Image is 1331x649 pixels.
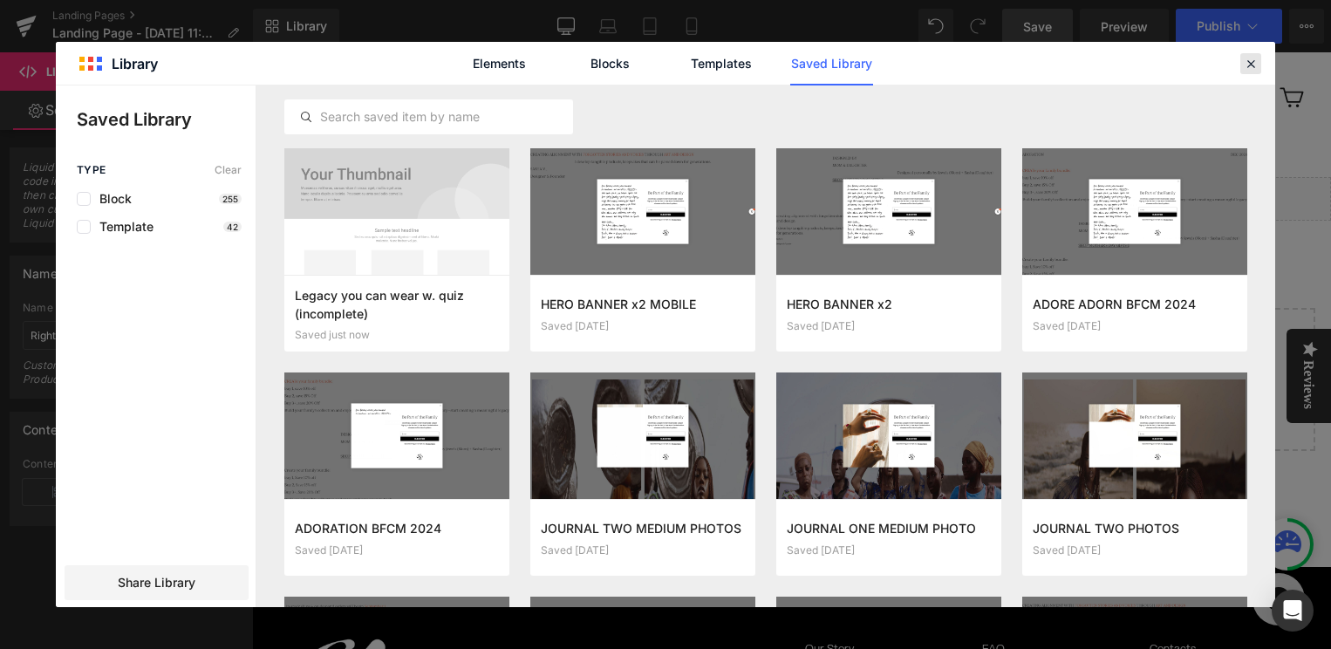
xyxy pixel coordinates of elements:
div: Saved [DATE] [541,320,745,332]
a: JOURNAL [936,64,1016,98]
a: CUSTOM [857,64,933,98]
p: Saved Library [77,106,256,133]
div: Saved [DATE] [787,320,991,332]
iframe: Gorgias live chat messenger [992,515,1061,579]
p: 255 [219,194,242,204]
div: Saved [DATE] [541,544,745,557]
div: Open Intercom Messenger [1272,590,1314,632]
span: Block [91,192,132,206]
span: Share Library [118,574,195,591]
a: Elements [458,42,541,85]
a: Explore Blocks [376,297,533,331]
span: Clear [215,164,242,176]
a: Saved Library [790,42,873,85]
h3: JOURNAL ONE MEDIUM PHOTO [787,519,991,537]
h3: JOURNAL TWO MEDIUM PHOTOS [541,519,745,537]
a: FAQ [730,584,871,609]
span: Template [91,220,154,234]
div: Saved just now [295,329,499,341]
h3: HERO BANNER x2 MOBILE [541,295,745,313]
a: SHOP [465,64,530,98]
div: Saved [DATE] [1033,320,1237,332]
a: Add Single Section [547,297,704,331]
button: USD [925,34,971,55]
a: EARRINGS [134,64,232,98]
a: GIFT GUIDE [750,64,855,98]
div: Reviews [1048,308,1064,357]
div: Saved [DATE] [787,544,991,557]
h3: HERO BANNER x2 [787,295,991,313]
img: Adore Adorn [474,39,605,51]
h3: ADORATION BFCM 2024 [295,519,499,537]
a: COLLECTIONS [533,64,659,98]
a: Templates [679,42,762,85]
a: Contacts [898,584,1048,609]
div: Saved [DATE] [1033,544,1237,557]
a: RINGS [63,64,133,98]
span: Type [77,164,106,176]
p: or Drag & Drop elements from left sidebar [44,345,1035,358]
h3: Legacy you can wear w. quiz (incomplete) [295,286,499,322]
span: USD [945,36,971,56]
a: BRACELETS [352,64,463,98]
h3: ADORE ADORN BFCM 2024 [1033,295,1237,313]
h3: JOURNAL TWO PHOTOS [1033,519,1237,537]
a: Our Story [553,584,704,609]
ul: Primary [31,64,1048,98]
a: NECKLACES [235,64,350,98]
a: ONLY ONE [663,64,747,98]
input: Search saved item by name [285,106,572,127]
div: Saved [DATE] [295,544,499,557]
a: Blocks [569,42,652,85]
p: 42 [223,222,242,232]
